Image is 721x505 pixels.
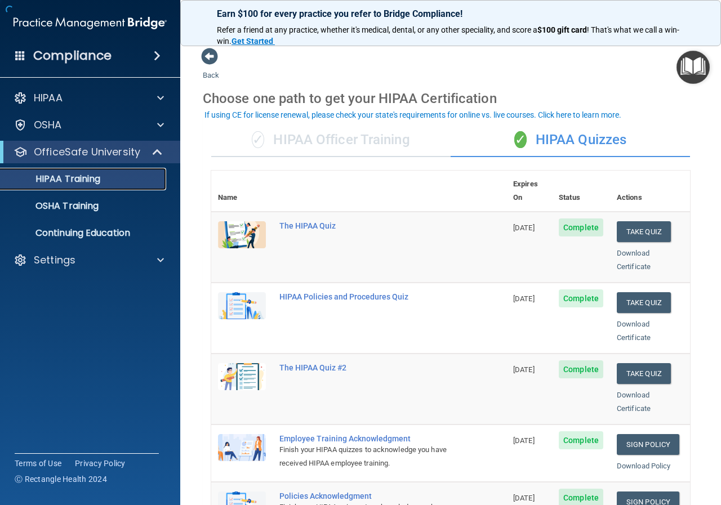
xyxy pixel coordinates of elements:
[211,123,451,157] div: HIPAA Officer Training
[617,249,651,271] a: Download Certificate
[617,292,671,313] button: Take Quiz
[7,173,100,185] p: HIPAA Training
[279,292,450,301] div: HIPAA Policies and Procedures Quiz
[232,37,273,46] strong: Get Started
[203,109,623,120] button: If using CE for license renewal, please check your state's requirements for online vs. live cours...
[514,131,527,148] span: ✓
[617,363,671,384] button: Take Quiz
[552,171,610,212] th: Status
[252,131,264,148] span: ✓
[279,491,450,500] div: Policies Acknowledgment
[279,363,450,372] div: The HIPAA Quiz #2
[559,218,603,236] span: Complete
[513,294,535,303] span: [DATE]
[513,224,535,232] span: [DATE]
[203,57,219,79] a: Back
[211,171,273,212] th: Name
[451,123,690,157] div: HIPAA Quizzes
[15,458,61,469] a: Terms of Use
[513,494,535,502] span: [DATE]
[559,431,603,449] span: Complete
[14,91,164,105] a: HIPAA
[34,145,140,159] p: OfficeSafe University
[14,253,164,267] a: Settings
[15,473,107,485] span: Ⓒ Rectangle Health 2024
[617,320,651,342] a: Download Certificate
[559,360,603,378] span: Complete
[677,51,710,84] button: Open Resource Center
[232,37,275,46] a: Get Started
[506,171,552,212] th: Expires On
[537,25,587,34] strong: $100 gift card
[75,458,126,469] a: Privacy Policy
[617,462,671,470] a: Download Policy
[217,25,679,46] span: ! That's what we call a win-win.
[204,111,621,119] div: If using CE for license renewal, please check your state's requirements for online vs. live cours...
[559,289,603,307] span: Complete
[33,48,112,64] h4: Compliance
[203,82,698,115] div: Choose one path to get your HIPAA Certification
[14,118,164,132] a: OSHA
[513,436,535,445] span: [DATE]
[217,25,537,34] span: Refer a friend at any practice, whether it's medical, dental, or any other speciality, and score a
[617,434,679,455] a: Sign Policy
[617,221,671,242] button: Take Quiz
[7,227,161,239] p: Continuing Education
[34,91,63,105] p: HIPAA
[34,118,62,132] p: OSHA
[34,253,75,267] p: Settings
[279,434,450,443] div: Employee Training Acknowledgment
[14,12,167,34] img: PMB logo
[513,365,535,374] span: [DATE]
[279,443,450,470] div: Finish your HIPAA quizzes to acknowledge you have received HIPAA employee training.
[617,391,651,413] a: Download Certificate
[279,221,450,230] div: The HIPAA Quiz
[217,8,684,19] p: Earn $100 for every practice you refer to Bridge Compliance!
[610,171,690,212] th: Actions
[7,200,99,212] p: OSHA Training
[14,145,163,159] a: OfficeSafe University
